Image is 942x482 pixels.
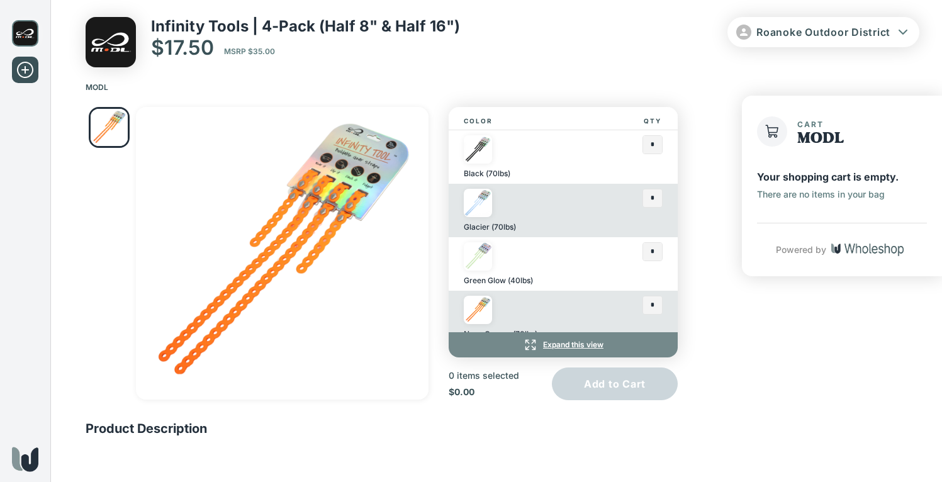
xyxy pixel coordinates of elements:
p: Product Description [86,420,693,437]
p: Green Glow (40lbs) [464,276,533,286]
button: Roanoke Outdoor District [727,17,919,47]
div: Expand this view [449,332,678,357]
nav: breadcrumb [86,82,907,92]
p: Black (70lbs) [464,169,510,179]
p: MSRP [224,47,275,60]
img: 4-Pack___Orange.png [91,109,128,146]
h1: MODL [797,131,844,147]
img: Wholeshop logo [12,447,38,472]
img: MODL logo [86,17,136,67]
p: There are no items in your bag [757,189,885,200]
p: Glacier (70lbs) [464,222,516,232]
span: Cart [797,120,824,129]
a: MODL [86,82,108,92]
p: Infinity Tools | 4-Pack (Half 8" & Half 16") [151,17,460,35]
span: Qty [642,112,663,130]
img: 4-Pack___Green_Glow.png [464,242,492,271]
span: $35.00 [248,47,275,56]
img: 4-Pack___Glacier.png [464,189,492,217]
span: Color [464,117,587,125]
p: $17.50 [151,35,214,60]
button: Go to Slide 1 [89,107,130,148]
p: Expand this view [543,340,603,350]
img: MODL logo [12,20,38,47]
img: 4-Pack_Black.png [464,135,492,164]
img: 4-Pack___Orange.png [464,296,492,324]
img: 4-Pack___Orange.png [136,107,429,400]
span: $0.00 [449,386,474,397]
nav: Thumbnail Navigation [89,107,130,148]
p: 0 items selected [449,370,519,381]
p: Neon Orange (70lbs) [464,329,537,339]
span: Roanoke Outdoor District [756,26,890,38]
img: Wholeshop logo [831,244,904,256]
p: Powered by [776,244,826,256]
div: Go to Slide 1 [136,107,429,400]
p: Your shopping cart is empty. [757,170,899,184]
